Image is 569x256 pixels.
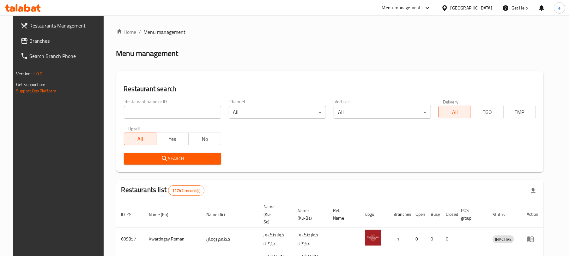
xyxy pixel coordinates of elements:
[426,228,441,250] td: 0
[15,18,108,33] a: Restaurants Management
[493,236,514,243] span: INACTIVE
[298,207,321,222] span: Name (Ku-Ba)
[439,106,471,118] button: All
[16,80,45,89] span: Get support on:
[116,28,136,36] a: Home
[16,70,32,78] span: Version:
[522,201,543,228] th: Action
[360,201,389,228] th: Logo
[124,133,156,145] button: All
[159,134,186,144] span: Yes
[116,28,543,36] nav: breadcrumb
[382,4,421,12] div: Menu-management
[493,211,513,218] span: Status
[503,106,536,118] button: TMP
[124,106,221,119] input: Search for restaurant name or ID..
[201,228,258,250] td: مطعم رومان
[139,28,141,36] li: /
[129,155,216,163] span: Search
[389,201,411,228] th: Branches
[333,207,353,222] span: Ref. Name
[334,106,431,119] div: All
[426,201,441,228] th: Busy
[116,48,179,59] h2: Menu management
[506,108,533,117] span: TMP
[526,183,541,198] div: Export file
[144,28,186,36] span: Menu management
[293,228,328,250] td: خواردنگەی ڕۆمان
[191,134,218,144] span: No
[33,70,42,78] span: 1.0.0
[116,228,144,250] td: 609857
[389,228,411,250] td: 1
[443,99,459,104] label: Delivery
[29,52,103,60] span: Search Branch Phone
[124,84,536,94] h2: Restaurant search
[258,228,293,250] td: خواردنگەی ڕۆمان
[558,4,560,11] span: e
[16,87,56,95] a: Support.OpsPlatform
[451,4,492,11] div: [GEOGRAPHIC_DATA]
[411,228,426,250] td: 0
[29,37,103,45] span: Branches
[441,108,469,117] span: All
[121,211,133,218] span: ID
[365,230,381,246] img: Xwardngay Roman
[168,185,204,196] div: Total records count
[471,106,503,118] button: TGO
[168,188,204,194] span: 11742 record(s)
[527,235,538,243] div: Menu
[229,106,326,119] div: All
[188,133,221,145] button: No
[206,211,233,218] span: Name (Ar)
[144,228,201,250] td: Xwardngay Roman
[121,185,205,196] h2: Restaurants list
[15,33,108,48] a: Branches
[127,134,154,144] span: All
[15,48,108,64] a: Search Branch Phone
[441,228,456,250] td: 0
[29,22,103,29] span: Restaurants Management
[263,203,285,226] span: Name (Ku-So)
[441,201,456,228] th: Closed
[411,201,426,228] th: Open
[461,207,480,222] span: POS group
[156,133,189,145] button: Yes
[149,211,177,218] span: Name (En)
[124,153,221,165] button: Search
[128,126,140,131] label: Upsell
[474,108,501,117] span: TGO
